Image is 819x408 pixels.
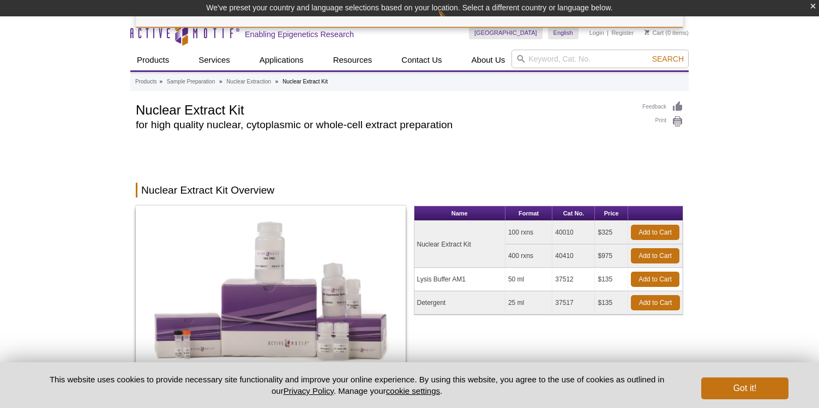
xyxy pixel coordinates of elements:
[505,291,552,315] td: 25 ml
[386,386,440,395] button: cookie settings
[192,50,237,70] a: Services
[552,206,595,221] th: Cat No.
[245,29,354,39] h2: Enabling Epigenetics Research
[552,291,595,315] td: 37517
[505,268,552,291] td: 50 ml
[595,221,628,244] td: $325
[645,29,664,37] a: Cart
[438,8,467,34] img: Change Here
[395,50,448,70] a: Contact Us
[595,244,628,268] td: $975
[552,244,595,268] td: 40410
[414,206,505,221] th: Name
[631,272,679,287] a: Add to Cart
[465,50,512,70] a: About Us
[631,248,679,263] a: Add to Cart
[505,221,552,244] td: 100 rxns
[611,29,634,37] a: Register
[552,221,595,244] td: 40010
[159,79,162,85] li: »
[701,377,788,399] button: Got it!
[136,120,631,130] h2: for high quality nuclear, cytoplasmic or whole-cell extract preparation
[548,26,579,39] a: English
[136,206,406,386] img: Nuclear Extract Kit
[505,206,552,221] th: Format
[642,101,683,113] a: Feedback
[589,29,604,37] a: Login
[282,79,328,85] li: Nuclear Extract Kit
[631,225,679,240] a: Add to Cart
[226,77,271,87] a: Nuclear Extraction
[275,79,279,85] li: »
[649,54,687,64] button: Search
[136,101,631,117] h1: Nuclear Extract Kit
[652,55,684,63] span: Search
[595,291,628,315] td: $135
[327,50,379,70] a: Resources
[642,116,683,128] a: Print
[136,183,683,197] h2: Nuclear Extract Kit Overview
[167,77,215,87] a: Sample Preparation
[284,386,334,395] a: Privacy Policy
[631,295,680,310] a: Add to Cart
[505,244,552,268] td: 400 rxns
[414,291,505,315] td: Detergent
[645,29,649,35] img: Your Cart
[595,268,628,291] td: $135
[130,50,176,70] a: Products
[645,26,689,39] li: (0 items)
[135,77,156,87] a: Products
[414,268,505,291] td: Lysis Buffer AM1
[219,79,222,85] li: »
[414,221,505,268] td: Nuclear Extract Kit
[552,268,595,291] td: 37512
[253,50,310,70] a: Applications
[595,206,628,221] th: Price
[607,26,609,39] li: |
[31,374,683,397] p: This website uses cookies to provide necessary site functionality and improve your online experie...
[511,50,689,68] input: Keyword, Cat. No.
[469,26,543,39] a: [GEOGRAPHIC_DATA]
